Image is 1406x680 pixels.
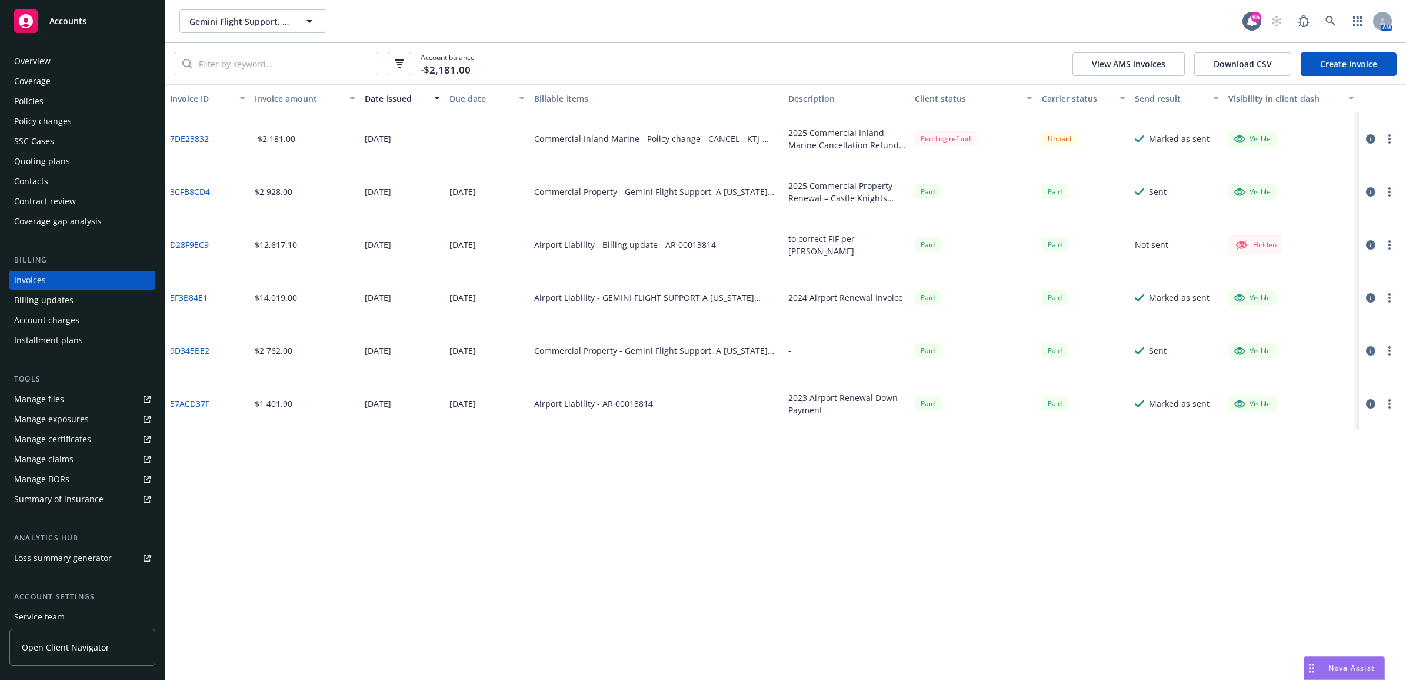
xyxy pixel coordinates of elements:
[915,237,941,252] div: Paid
[915,343,941,358] div: Paid
[788,233,906,257] div: to correct FIF per [PERSON_NAME]
[9,430,155,449] a: Manage certificates
[250,84,360,112] button: Invoice amount
[788,92,906,105] div: Description
[1346,9,1370,33] a: Switch app
[1234,134,1271,144] div: Visible
[534,238,716,251] div: Airport Liability - Billing update - AR 00013814
[788,180,906,204] div: 2025 Commercial Property Renewal – Castle Knights Aviation, Inc.
[9,132,155,151] a: SSC Cases
[14,271,46,290] div: Invoices
[14,72,51,91] div: Coverage
[255,291,297,304] div: $14,019.00
[9,410,155,429] a: Manage exposures
[9,470,155,489] a: Manage BORs
[9,192,155,211] a: Contract review
[365,185,391,198] div: [DATE]
[421,62,471,78] span: -$2,181.00
[445,84,529,112] button: Due date
[255,397,292,410] div: $1,401.90
[449,92,512,105] div: Due date
[9,212,155,231] a: Coverage gap analysis
[22,641,109,654] span: Open Client Navigator
[1042,237,1068,252] div: Paid
[14,311,79,330] div: Account charges
[1042,184,1068,199] span: Paid
[1042,396,1068,411] span: Paid
[915,92,1019,105] div: Client status
[1234,399,1271,409] div: Visible
[1319,9,1342,33] a: Search
[1149,344,1167,357] div: Sent
[9,608,155,626] a: Service team
[534,397,653,410] div: Airport Liability - AR 00013814
[255,92,342,105] div: Invoice amount
[170,344,209,357] a: 9D345BE2
[365,238,391,251] div: [DATE]
[170,238,209,251] a: D28F9EC9
[255,185,292,198] div: $2,928.00
[14,212,102,231] div: Coverage gap analysis
[9,390,155,409] a: Manage files
[788,392,906,416] div: 2023 Airport Renewal Down Payment
[182,59,192,68] svg: Search
[14,410,89,429] div: Manage exposures
[449,344,476,357] div: [DATE]
[1149,291,1210,304] div: Marked as sent
[1194,52,1291,76] button: Download CSV
[534,291,779,304] div: Airport Liability - GEMINI FLIGHT SUPPORT A [US_STATE] CORPORATION - AR 00013815
[170,132,209,145] a: 7DE23832
[784,84,911,112] button: Description
[365,397,391,410] div: [DATE]
[9,331,155,350] a: Installment plans
[14,490,104,509] div: Summary of insurance
[9,532,155,544] div: Analytics hub
[9,373,155,385] div: Tools
[365,291,391,304] div: [DATE]
[9,591,155,603] div: Account settings
[1135,92,1205,105] div: Send result
[1149,185,1167,198] div: Sent
[1292,9,1315,33] a: Report a Bug
[1265,9,1288,33] a: Start snowing
[9,490,155,509] a: Summary of insurance
[192,52,378,75] input: Filter by keyword...
[9,112,155,131] a: Policy changes
[14,112,72,131] div: Policy changes
[1301,52,1397,76] a: Create Invoice
[14,331,83,350] div: Installment plans
[14,470,69,489] div: Manage BORs
[1072,52,1185,76] button: View AMS invoices
[915,396,941,411] div: Paid
[360,84,445,112] button: Date issued
[14,192,76,211] div: Contract review
[1234,187,1271,197] div: Visible
[1042,290,1068,305] div: Paid
[14,152,70,171] div: Quoting plans
[1130,84,1223,112] button: Send result
[14,172,48,191] div: Contacts
[170,92,232,105] div: Invoice ID
[255,132,295,145] div: -$2,181.00
[1037,84,1130,112] button: Carrier status
[915,290,941,305] div: Paid
[449,291,476,304] div: [DATE]
[534,92,779,105] div: Billable items
[449,132,452,145] div: -
[910,84,1037,112] button: Client status
[1042,343,1068,358] div: Paid
[1304,657,1319,679] div: Drag to move
[170,291,208,304] a: 5F3B84E1
[449,397,476,410] div: [DATE]
[1234,293,1271,303] div: Visible
[915,184,941,199] div: Paid
[534,185,779,198] div: Commercial Property - Gemini Flight Support, A [US_STATE] Corporation - KTJ-630-8732L019-TIL-25
[255,238,297,251] div: $12,617.10
[1234,238,1277,252] div: Hidden
[165,84,250,112] button: Invoice ID
[9,72,155,91] a: Coverage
